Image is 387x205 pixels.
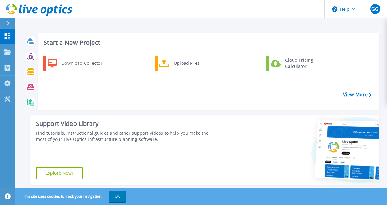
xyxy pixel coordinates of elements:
[343,92,372,98] a: View More
[17,191,126,202] span: This site uses cookies to track your navigation.
[44,39,371,46] h3: Start a New Project
[58,57,105,69] div: Download Collector
[109,191,126,202] button: OK
[36,130,217,142] div: Find tutorials, instructional guides and other support videos to help you make the most of your L...
[155,56,218,71] a: Upload Files
[171,57,216,69] div: Upload Files
[266,56,329,71] a: Cloud Pricing Calculator
[36,167,83,179] a: Explore Now!
[282,57,328,69] div: Cloud Pricing Calculator
[371,6,379,11] span: GG
[43,56,106,71] a: Download Collector
[36,120,217,128] div: Support Video Library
